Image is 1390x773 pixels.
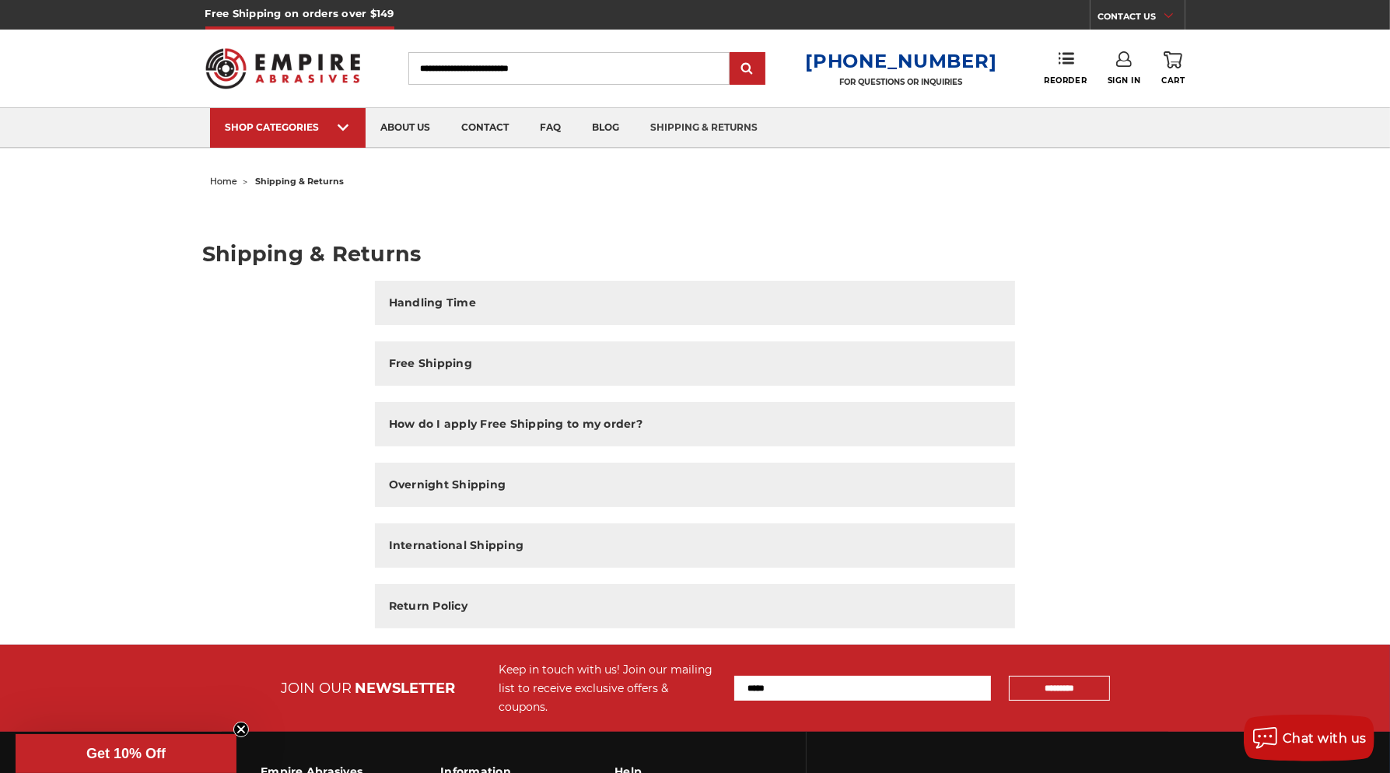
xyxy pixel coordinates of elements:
a: [PHONE_NUMBER] [805,50,996,72]
p: FOR QUESTIONS OR INQUIRIES [805,77,996,87]
button: International Shipping [375,523,1016,568]
input: Submit [732,54,763,85]
a: Cart [1161,51,1185,86]
button: How do I apply Free Shipping to my order? [375,402,1016,446]
img: Empire Abrasives [205,38,361,99]
span: shipping & returns [256,176,345,187]
a: shipping & returns [635,108,774,148]
a: blog [577,108,635,148]
div: Keep in touch with us! Join our mailing list to receive exclusive offers & coupons. [499,660,719,716]
a: about us [366,108,446,148]
span: Sign In [1108,75,1141,86]
button: Close teaser [233,722,249,737]
button: Overnight Shipping [375,463,1016,507]
span: Get 10% Off [86,746,166,761]
h2: Free Shipping [389,355,472,372]
a: Reorder [1044,51,1087,85]
span: JOIN OUR [281,680,352,697]
h2: International Shipping [389,537,524,554]
h1: Shipping & Returns [202,243,1188,264]
button: Handling Time [375,281,1016,325]
span: NEWSLETTER [355,680,455,697]
div: Get 10% OffClose teaser [16,734,236,773]
span: Reorder [1044,75,1087,86]
button: Chat with us [1244,715,1374,761]
button: Return Policy [375,584,1016,628]
h2: Handling Time [389,295,476,311]
h2: How do I apply Free Shipping to my order? [389,416,642,432]
a: faq [525,108,577,148]
span: Chat with us [1283,731,1367,746]
h2: Return Policy [389,598,467,614]
a: CONTACT US [1098,8,1185,30]
a: home [211,176,238,187]
span: Cart [1161,75,1185,86]
a: contact [446,108,525,148]
button: Free Shipping [375,341,1016,386]
h2: Overnight Shipping [389,477,506,493]
div: SHOP CATEGORIES [226,121,350,133]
